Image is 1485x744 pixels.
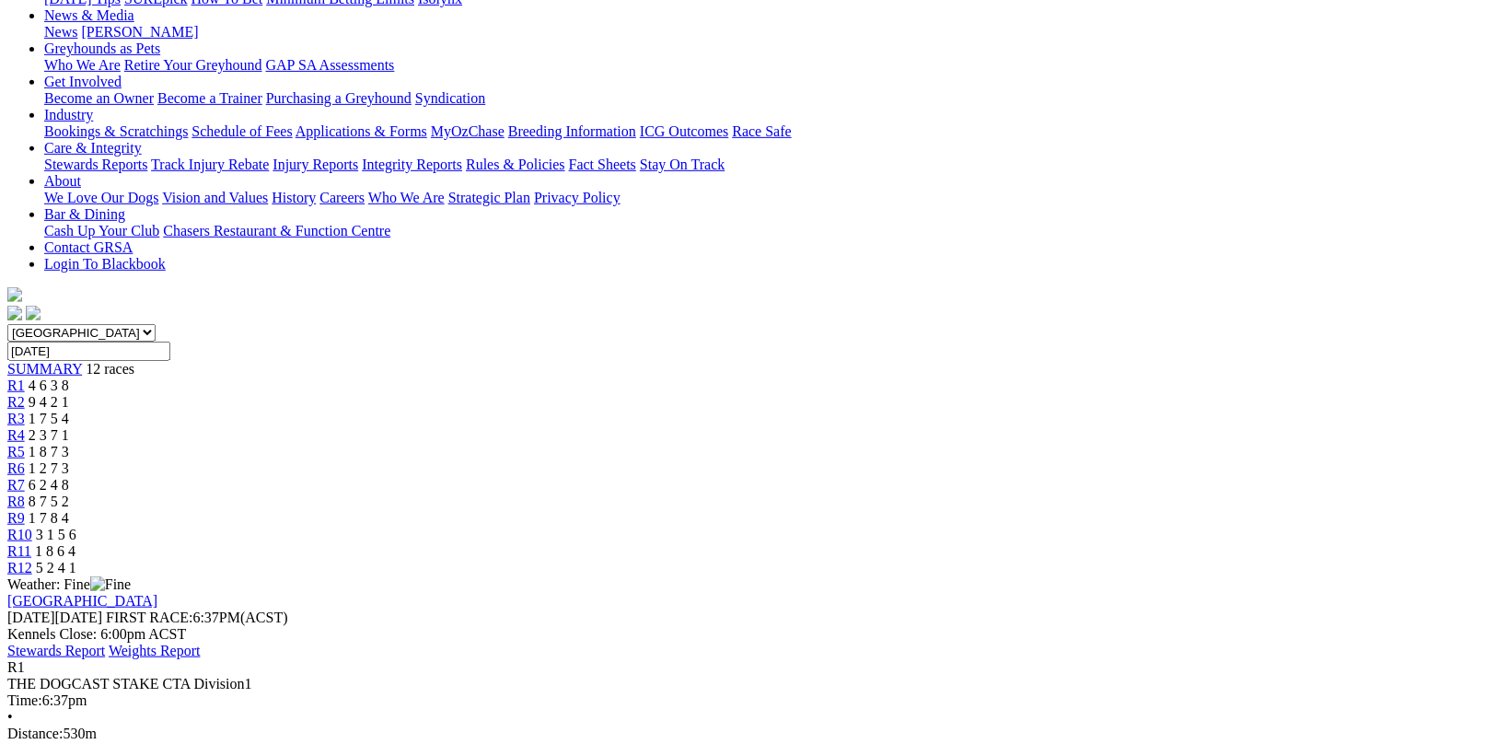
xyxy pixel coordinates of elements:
div: 530m [7,726,1478,742]
a: R7 [7,477,25,493]
a: Greyhounds as Pets [44,41,160,56]
div: Industry [44,123,1478,140]
a: Contact GRSA [44,239,133,255]
a: [PERSON_NAME] [81,24,198,40]
span: Time: [7,692,42,708]
div: Kennels Close: 6:00pm ACST [7,626,1478,643]
span: R6 [7,460,25,476]
span: R1 [7,659,25,675]
span: 1 8 6 4 [35,543,75,559]
a: Stay On Track [640,157,725,172]
div: 6:37pm [7,692,1478,709]
a: R9 [7,510,25,526]
div: Care & Integrity [44,157,1478,173]
a: Injury Reports [273,157,358,172]
span: 9 4 2 1 [29,394,69,410]
span: 3 1 5 6 [36,527,76,542]
a: R5 [7,444,25,459]
a: News [44,24,77,40]
div: Bar & Dining [44,223,1478,239]
a: ICG Outcomes [640,123,728,139]
a: R10 [7,527,32,542]
div: About [44,190,1478,206]
a: MyOzChase [431,123,505,139]
a: Stewards Report [7,643,105,658]
a: Weights Report [109,643,201,658]
a: GAP SA Assessments [266,57,395,73]
a: R2 [7,394,25,410]
a: Fact Sheets [569,157,636,172]
img: logo-grsa-white.png [7,287,22,302]
a: Bookings & Scratchings [44,123,188,139]
span: 2 3 7 1 [29,427,69,443]
a: Get Involved [44,74,122,89]
a: Race Safe [732,123,791,139]
span: 8 7 5 2 [29,494,69,509]
a: Strategic Plan [448,190,530,205]
a: Cash Up Your Club [44,223,159,238]
a: Purchasing a Greyhound [266,90,412,106]
span: 1 8 7 3 [29,444,69,459]
a: Bar & Dining [44,206,125,222]
a: R1 [7,378,25,393]
img: twitter.svg [26,306,41,320]
a: R11 [7,543,31,559]
a: Who We Are [44,57,121,73]
span: [DATE] [7,610,55,625]
a: Applications & Forms [296,123,427,139]
a: R3 [7,411,25,426]
span: FIRST RACE: [106,610,192,625]
a: Who We Are [368,190,445,205]
span: • [7,709,13,725]
span: 5 2 4 1 [36,560,76,575]
img: Fine [90,576,131,593]
span: 1 2 7 3 [29,460,69,476]
a: Syndication [415,90,485,106]
span: 4 6 3 8 [29,378,69,393]
a: R12 [7,560,32,575]
a: Become a Trainer [157,90,262,106]
a: R4 [7,427,25,443]
a: Schedule of Fees [191,123,292,139]
a: Retire Your Greyhound [124,57,262,73]
a: About [44,173,81,189]
a: [GEOGRAPHIC_DATA] [7,593,157,609]
div: News & Media [44,24,1478,41]
a: Privacy Policy [534,190,621,205]
span: Distance: [7,726,63,741]
span: 12 races [86,361,134,377]
a: Careers [319,190,365,205]
span: 1 7 5 4 [29,411,69,426]
a: Chasers Restaurant & Function Centre [163,223,390,238]
input: Select date [7,342,170,361]
a: Integrity Reports [362,157,462,172]
a: SUMMARY [7,361,82,377]
a: News & Media [44,7,134,23]
a: Login To Blackbook [44,256,166,272]
div: THE DOGCAST STAKE CTA Division1 [7,676,1478,692]
a: We Love Our Dogs [44,190,158,205]
a: Stewards Reports [44,157,147,172]
span: 1 7 8 4 [29,510,69,526]
a: Become an Owner [44,90,154,106]
a: R8 [7,494,25,509]
a: Vision and Values [162,190,268,205]
a: Industry [44,107,93,122]
a: Breeding Information [508,123,636,139]
span: 6 2 4 8 [29,477,69,493]
a: Rules & Policies [466,157,565,172]
a: Care & Integrity [44,140,142,156]
span: [DATE] [7,610,102,625]
a: Track Injury Rebate [151,157,269,172]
